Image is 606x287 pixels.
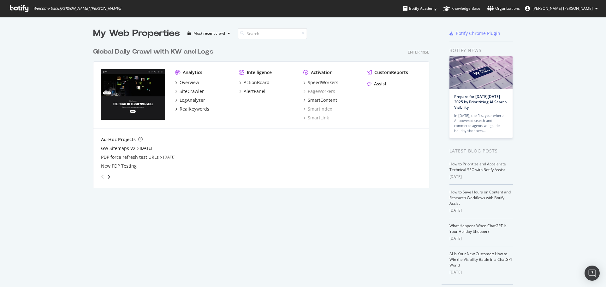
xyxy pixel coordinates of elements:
[140,146,152,151] a: [DATE]
[449,174,513,180] div: [DATE]
[367,81,387,87] a: Assist
[93,27,180,40] div: My Web Properties
[449,147,513,154] div: Latest Blog Posts
[107,174,111,180] div: angle-right
[183,69,202,76] div: Analytics
[180,88,204,95] div: SiteCrawler
[175,88,204,95] a: SiteCrawler
[374,81,387,87] div: Assist
[163,154,175,160] a: [DATE]
[449,236,513,241] div: [DATE]
[175,79,199,86] a: Overview
[180,106,209,112] div: RealKeywords
[585,266,600,281] div: Open Intercom Messenger
[520,3,603,14] button: [PERSON_NAME] [PERSON_NAME]
[303,115,329,121] a: SmartLink
[193,32,225,35] div: Most recent crawl
[308,79,338,86] div: SpeedWorkers
[239,88,265,95] a: AlertPanel
[532,6,593,11] span: Violeta Viviana Camargo Rodriguez
[239,79,270,86] a: ActionBoard
[244,79,270,86] div: ActionBoard
[449,161,506,172] a: How to Prioritize and Accelerate Technical SEO with Botify Assist
[449,30,500,37] a: Botify Chrome Plugin
[303,97,337,103] a: SmartContent
[93,40,434,188] div: grid
[101,154,159,160] a: PDP force refresh test URLs
[449,269,513,275] div: [DATE]
[98,172,107,182] div: angle-left
[244,88,265,95] div: AlertPanel
[443,5,480,12] div: Knowledge Base
[454,113,508,133] div: In [DATE], the first year where AI-powered search and commerce agents will guide holiday shoppers…
[101,163,137,169] a: New PDP Testing
[33,6,121,11] span: Welcome back, [PERSON_NAME] [PERSON_NAME] !
[303,88,335,95] a: PageWorkers
[374,69,408,76] div: CustomReports
[101,69,165,120] img: nike.com
[303,79,338,86] a: SpeedWorkers
[180,97,205,103] div: LogAnalyzer
[449,56,513,89] img: Prepare for Black Friday 2025 by Prioritizing AI Search Visibility
[175,106,209,112] a: RealKeywords
[185,28,233,38] button: Most recent crawl
[308,97,337,103] div: SmartContent
[238,28,307,39] input: Search
[449,223,507,234] a: What Happens When ChatGPT Is Your Holiday Shopper?
[449,208,513,213] div: [DATE]
[403,5,437,12] div: Botify Academy
[449,251,513,268] a: AI Is Your New Customer: How to Win the Visibility Battle in a ChatGPT World
[454,94,507,110] a: Prepare for [DATE][DATE] 2025 by Prioritizing AI Search Visibility
[456,30,500,37] div: Botify Chrome Plugin
[487,5,520,12] div: Organizations
[93,47,213,56] div: Global Daily Crawl with KW and Logs
[247,69,272,76] div: Intelligence
[180,79,199,86] div: Overview
[408,49,429,55] div: Enterprise
[101,145,135,152] a: GW Sitemaps V2
[93,47,216,56] a: Global Daily Crawl with KW and Logs
[367,69,408,76] a: CustomReports
[311,69,333,76] div: Activation
[175,97,205,103] a: LogAnalyzer
[449,189,511,206] a: How to Save Hours on Content and Research Workflows with Botify Assist
[303,106,332,112] a: SmartIndex
[101,136,136,143] div: Ad-Hoc Projects
[449,47,513,54] div: Botify news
